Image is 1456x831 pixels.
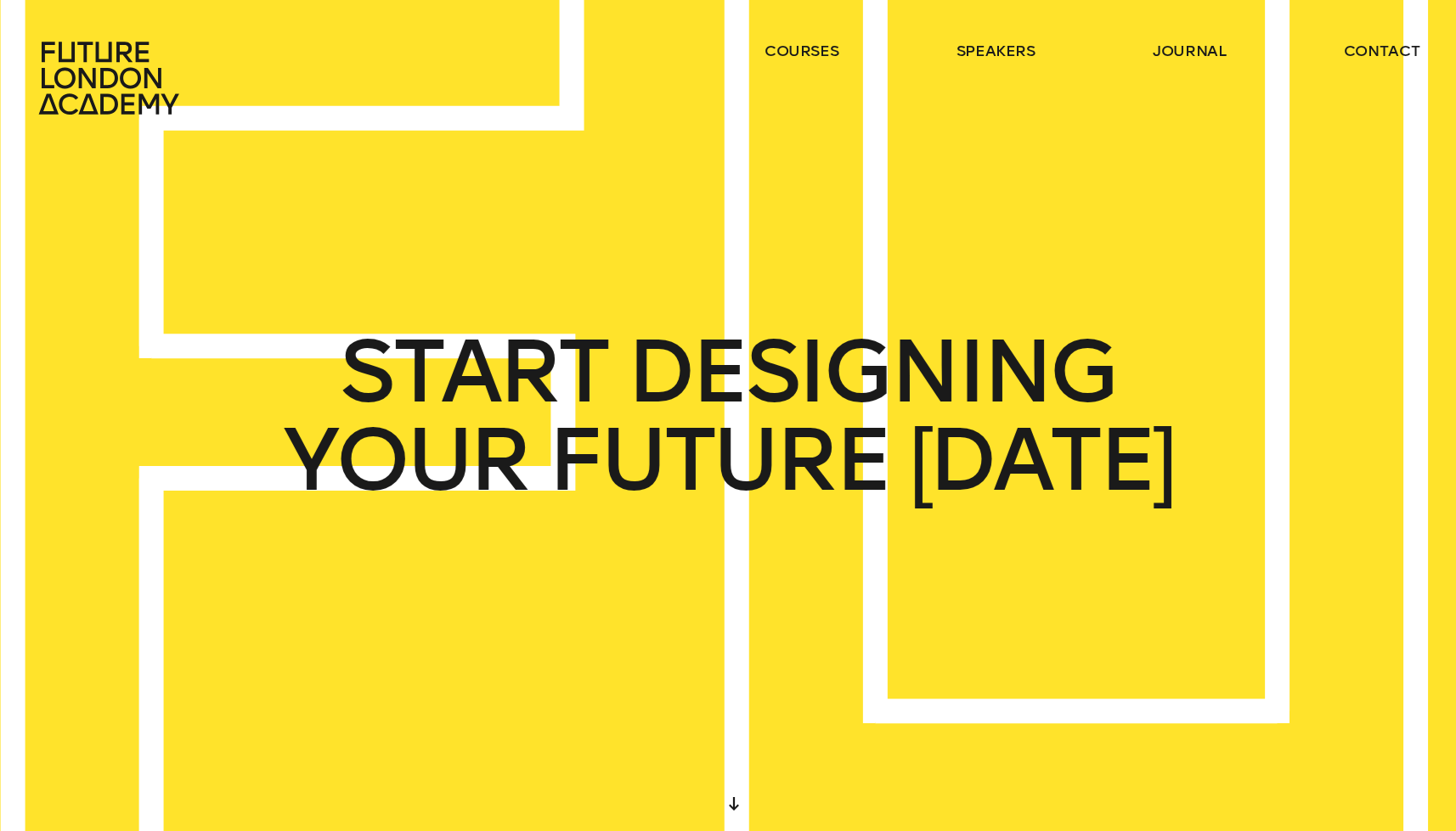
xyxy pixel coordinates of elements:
span: DESIGNING [627,328,1116,416]
a: speakers [957,41,1036,61]
a: contact [1344,41,1420,61]
span: FUTURE [548,416,889,504]
a: courses [765,41,839,61]
a: journal [1153,41,1227,61]
span: START [340,328,607,416]
span: YOUR [283,416,528,504]
span: [DATE] [909,416,1174,504]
